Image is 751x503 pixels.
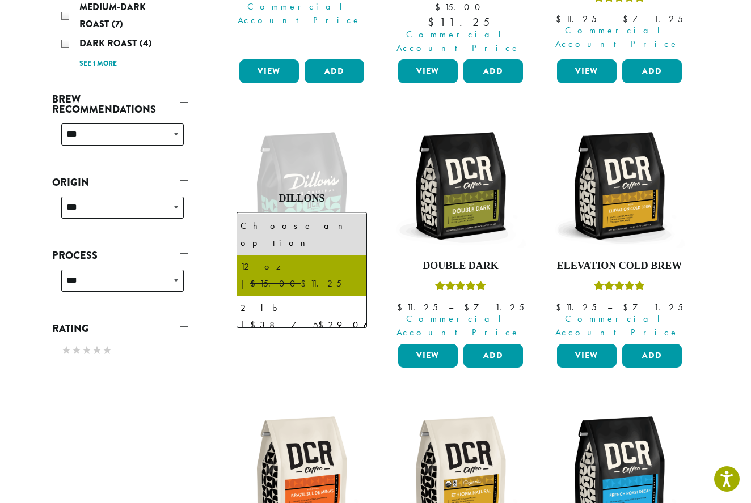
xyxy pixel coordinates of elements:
span: Commercial Account Price [391,28,526,55]
span: $ [623,301,632,313]
a: View [557,59,617,83]
span: ★ [71,342,82,359]
div: Rating [52,338,188,364]
span: – [449,301,453,313]
span: Commercial Account Price [550,312,685,339]
bdi: 11.25 [397,301,438,313]
span: – [607,13,612,25]
span: Commercial Account Price [550,24,685,51]
span: (4) [140,37,152,50]
h4: Double Dark [395,260,526,272]
button: Add [622,344,682,368]
span: Dark Roast [79,37,140,50]
span: ★ [92,342,102,359]
span: $ [556,301,566,313]
button: Add [305,59,364,83]
div: 2 lb | $29.06 [241,300,363,334]
div: Brew Recommendations [52,119,188,159]
bdi: 11.25 [428,15,493,29]
span: Medium-Dark Roast [79,1,146,31]
span: $ [428,15,440,29]
div: Rated 4.50 out of 5 [435,279,486,296]
bdi: 71.25 [464,301,524,313]
span: Choose an option [237,212,367,240]
h4: Elevation Cold Brew [554,260,685,272]
del: $15.00 [250,278,301,289]
span: $ [556,13,566,25]
img: DCR-12oz-Double-Dark-Stock-scaled.png [395,121,526,251]
span: $ [397,301,407,313]
span: ★ [102,342,112,359]
bdi: 71.25 [623,13,683,25]
a: Double DarkRated 4.50 out of 5 Commercial Account Price [395,121,526,339]
h4: Dillons [237,193,367,206]
span: $ [464,301,474,313]
bdi: 11.25 [556,13,597,25]
span: Commercial Account Price [391,312,526,339]
button: Add [622,59,682,83]
span: ★ [82,342,92,359]
span: $ [623,13,632,25]
span: ★ [61,342,71,359]
span: $ [435,1,445,13]
a: Rating [52,319,188,338]
a: See 1 more [79,58,117,70]
div: Origin [52,192,188,232]
bdi: 11.25 [556,301,597,313]
a: View [398,59,458,83]
del: $38.75 [250,319,318,331]
a: Origin [52,173,188,192]
a: Rated 5.00 out of 5 [237,121,367,377]
a: View [557,344,617,368]
div: 12 oz | $11.25 [241,258,363,292]
bdi: 71.25 [623,301,683,313]
div: Rated 5.00 out of 5 [594,279,645,296]
a: View [398,344,458,368]
img: DCR-12oz-Elevation-Cold-Brew-Stock-scaled.png [554,121,685,251]
a: View [239,59,299,83]
button: Add [463,59,523,83]
a: Brew Recommendations [52,89,188,119]
a: Elevation Cold BrewRated 5.00 out of 5 Commercial Account Price [554,121,685,339]
li: Choose an option [237,214,366,255]
button: Add [463,344,523,368]
span: – [607,301,612,313]
span: (7) [112,18,123,31]
bdi: 15.00 [435,1,486,13]
div: Process [52,265,188,305]
a: Process [52,246,188,265]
